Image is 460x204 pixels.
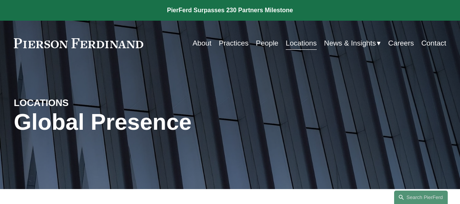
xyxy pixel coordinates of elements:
h1: Global Presence [14,109,302,135]
a: Locations [286,36,317,51]
a: Search this site [394,191,448,204]
a: Careers [388,36,414,51]
a: Contact [421,36,446,51]
a: Practices [219,36,249,51]
h4: LOCATIONS [14,97,122,109]
span: News & Insights [324,37,376,50]
a: folder dropdown [324,36,381,51]
a: People [256,36,278,51]
a: About [193,36,211,51]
